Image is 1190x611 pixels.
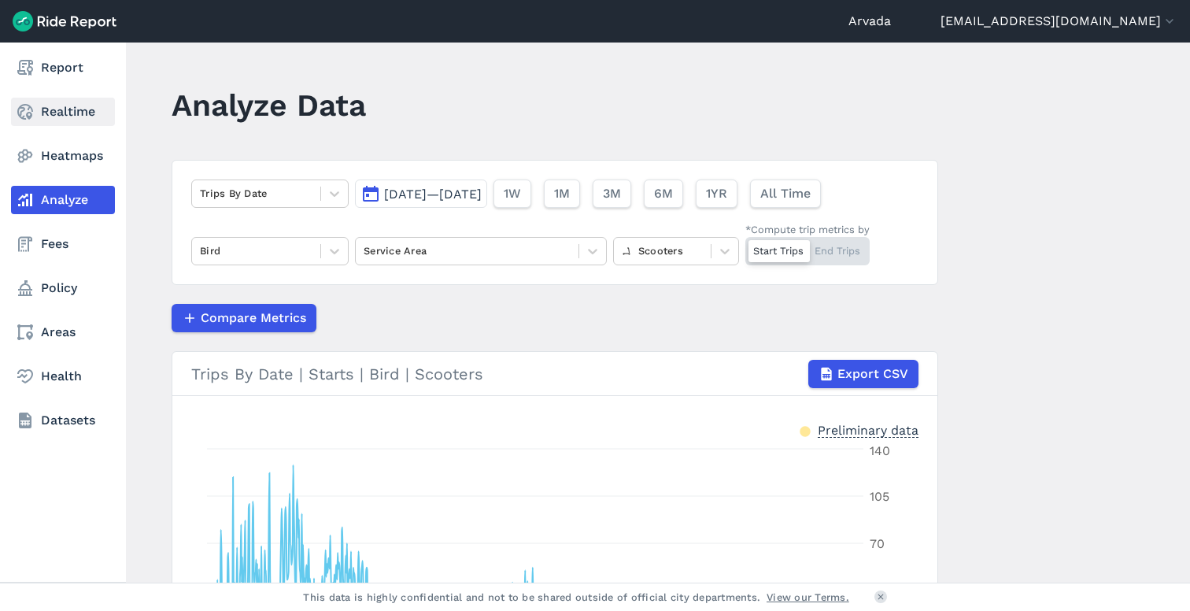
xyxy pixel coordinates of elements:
span: All Time [760,184,811,203]
button: 1YR [696,180,737,208]
button: Export CSV [808,360,918,388]
button: [EMAIL_ADDRESS][DOMAIN_NAME] [941,12,1177,31]
img: Ride Report [13,11,116,31]
span: Compare Metrics [201,309,306,328]
a: Report [11,54,115,82]
span: Export CSV [837,365,908,383]
span: 1M [554,184,570,203]
div: Trips By Date | Starts | Bird | Scooters [191,360,918,388]
div: *Compute trip metrics by [745,222,870,237]
a: Areas [11,318,115,346]
a: Fees [11,230,115,258]
button: 1W [493,180,531,208]
a: View our Terms. [767,590,849,605]
a: Analyze [11,186,115,214]
a: Realtime [11,98,115,126]
span: 1W [504,184,521,203]
a: Arvada [848,12,891,31]
tspan: 105 [870,489,889,504]
span: 6M [654,184,673,203]
tspan: 70 [870,536,885,551]
button: Compare Metrics [172,304,316,332]
a: Datasets [11,406,115,435]
button: 1M [544,180,580,208]
h1: Analyze Data [172,83,366,127]
tspan: 140 [870,443,890,458]
a: Policy [11,274,115,302]
button: All Time [750,180,821,208]
a: Health [11,362,115,391]
a: Heatmaps [11,142,115,170]
button: [DATE]—[DATE] [355,180,487,208]
span: 1YR [706,184,727,203]
span: [DATE]—[DATE] [384,187,482,202]
button: 3M [593,180,631,208]
button: 6M [644,180,683,208]
div: Preliminary data [818,421,918,438]
span: 3M [603,184,621,203]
